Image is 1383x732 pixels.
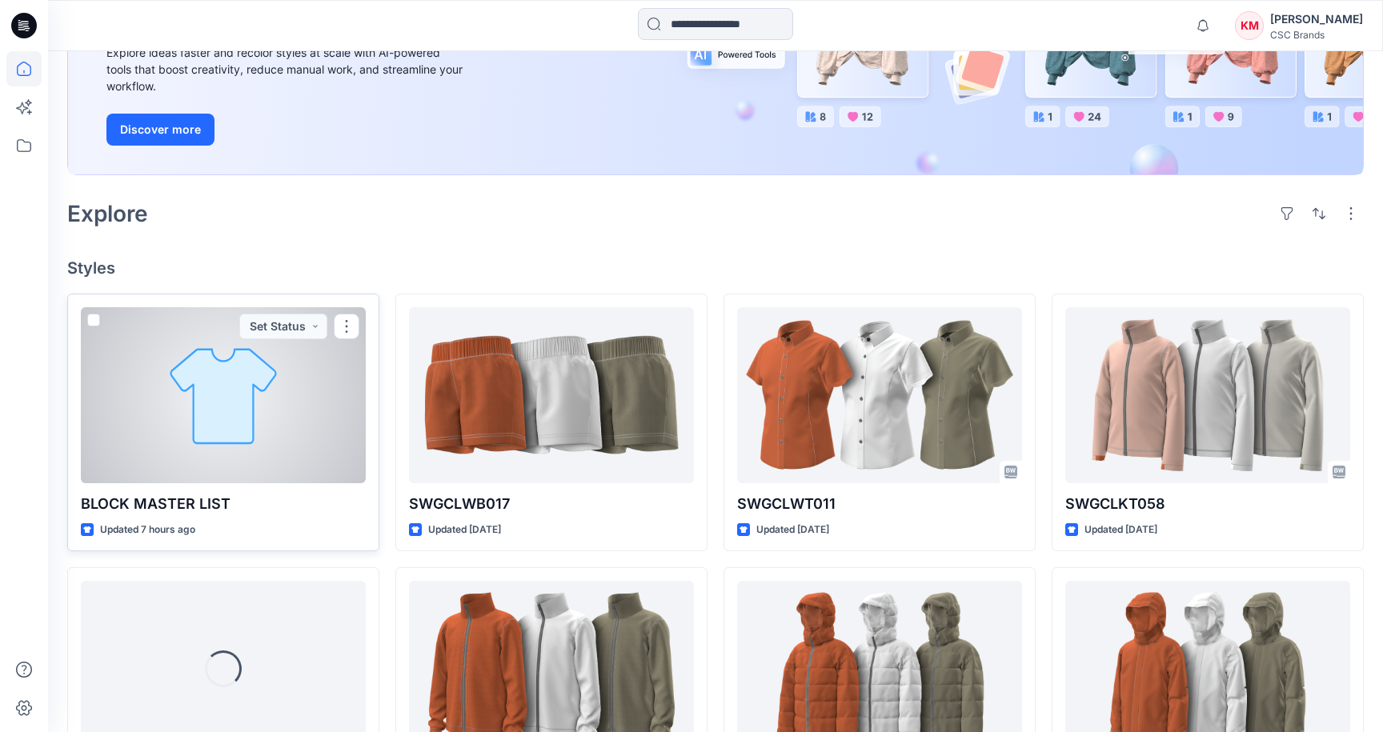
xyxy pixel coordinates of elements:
p: Updated [DATE] [428,522,501,538]
p: SWGCLWB017 [409,493,694,515]
a: SWGCLKT058 [1065,307,1350,483]
p: SWGCLKT058 [1065,493,1350,515]
p: Updated [DATE] [1084,522,1157,538]
p: Updated [DATE] [756,522,829,538]
button: Discover more [106,114,214,146]
div: KM [1235,11,1264,40]
h2: Explore [67,201,148,226]
div: [PERSON_NAME] [1270,10,1363,29]
p: BLOCK MASTER LIST [81,493,366,515]
p: SWGCLWT011 [737,493,1022,515]
h4: Styles [67,258,1364,278]
a: SWGCLWB017 [409,307,694,483]
div: CSC Brands [1270,29,1363,41]
a: Discover more [106,114,467,146]
a: SWGCLWT011 [737,307,1022,483]
p: Updated 7 hours ago [100,522,195,538]
a: BLOCK MASTER LIST [81,307,366,483]
div: Explore ideas faster and recolor styles at scale with AI-powered tools that boost creativity, red... [106,44,467,94]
